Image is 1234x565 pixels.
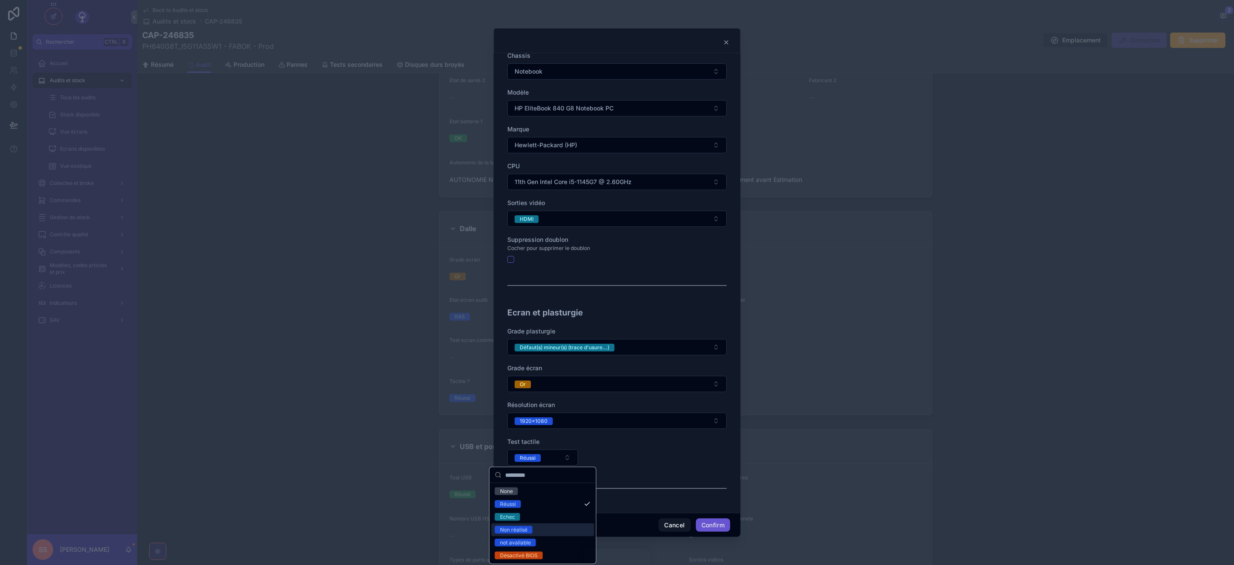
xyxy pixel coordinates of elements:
span: Sorties vidéo [507,199,545,206]
span: Modèle [507,89,529,96]
button: Select Button [507,137,727,153]
button: Select Button [507,449,578,466]
div: Désactivé BIOS [500,552,538,559]
div: None [500,488,513,495]
span: Marque [507,125,529,133]
div: Echec [500,513,515,521]
button: Cancel [659,518,690,532]
span: 11th Gen Intel Core i5-1145G7 @ 2.60GHz [515,178,632,186]
span: HP EliteBook 840 G8 Notebook PC [515,104,614,113]
div: Suggestions [490,483,596,564]
button: Select Button [507,63,727,80]
div: Réussi [520,454,536,462]
span: Grade écran [507,364,542,372]
div: Or [520,381,526,388]
h1: Ecran et plasturgie [507,306,583,318]
button: Unselect HDMI [515,214,539,223]
button: Select Button [507,100,727,116]
span: Cocher pour supprimer le doublon [507,245,590,252]
span: Suppression doublon [507,236,568,243]
button: Select Button [507,413,727,429]
button: Select Button [507,174,727,190]
div: Réussi [500,500,516,508]
button: Select Button [507,211,727,227]
button: Select Button [507,376,727,392]
div: Défaut(s) mineur(s) (trace d'usure...) [520,344,609,351]
span: Test tactile [507,438,539,445]
button: Select Button [507,339,727,355]
div: HDMI [520,215,533,223]
span: Grade plasturgie [507,327,555,335]
button: Confirm [696,518,730,532]
span: Notebook [515,67,542,76]
span: Chassis [507,52,530,59]
div: not available [500,539,531,547]
div: Non réalisé [500,526,527,534]
div: 1920x1080 [520,417,548,425]
span: Hewlett-Packard (HP) [515,141,577,149]
span: Résolution écran [507,401,555,408]
span: CPU [507,162,520,169]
